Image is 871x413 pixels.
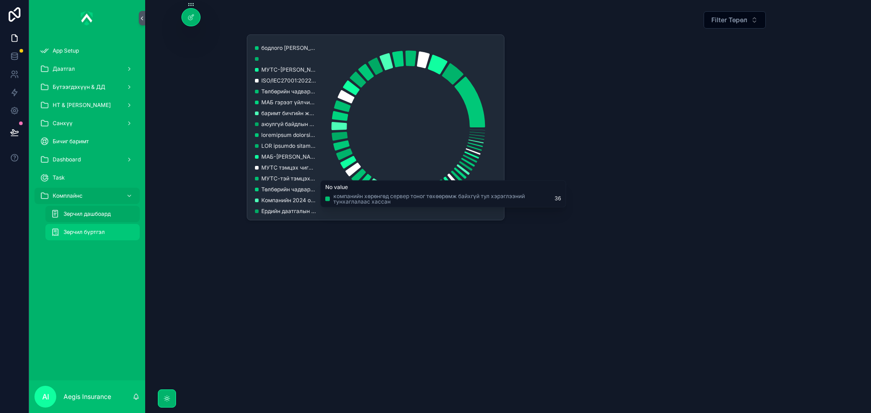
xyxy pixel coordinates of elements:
span: Ердийн даатгалын компанийн санхүүгийн тайлан СЗХ04101 маягтад даатгалын авлага, бусад авлагын дүн... [261,208,316,215]
span: Даатгал [53,65,75,73]
a: App Setup [34,43,140,59]
span: МУТС тэмцэх чиглэлээр банкнаас бусад мэдээллэх үүрэгтэй этгээдэд зайны болон газар дээрх шалгалт ... [261,164,316,171]
a: НТ & [PERSON_NAME] [34,97,140,113]
button: Select Button [704,11,766,29]
span: Компанийн 2024 оны жилийн эцсийн аудитын байгууллагаар баталгаажуулсан тайлан, аудитын дүгнэлтийг... [261,197,316,204]
span: МУТС-[PERSON_NAME] чиглэлээр банкнаас бусад мэдээллэх үүрэгтэй этгээдэд зайны болон газар дээрх х... [261,66,316,73]
span: МАБ гэрээт үйлчилгээгээр 2025 оны 8 сарын 30-ны дотор кибер аюулгүй байдлын журам боловсруулах тө... [261,99,316,106]
a: Комплайнс [34,188,140,204]
span: Төлбөрийн чадварын зохистой харьцааг Даатгалын тухай хуулийн 24-р зүйлд заасан шаардлага, [GEOGRA... [261,186,316,193]
span: баримт бичгийн журмын 11-р заалтад баримт бичгийн нууцын зэргийг олон [PERSON_NAME], [PERSON_NAME... [261,110,316,117]
span: бодлого [PERSON_NAME] [261,44,316,52]
span: LOR ipsumdo sitametconsec adipi elitsed doeiu, tempor incidi utlab etdol magnaaliqua enimadmini v... [261,142,316,150]
a: Санхүү [34,115,140,131]
span: Санхүү [53,120,73,127]
div: scrollable content [29,36,145,252]
span: Төлбөрийн чадварын зохистой харьцааг Даатгалын тухай хуулийн 24-р зүйлд заасан шаардлага, [GEOGRA... [261,88,316,95]
span: AI [42,391,49,402]
span: Бүтээгдэхүүн & ДД [53,83,105,91]
a: Даатгал [34,61,140,77]
span: loremipsum dolorsita consecte adi elit seddoeiusm tempor incidi utlabore etdolore magnaaliqua eni... [261,131,316,139]
a: Зөрчил бүртгэл [45,224,140,240]
span: Dashboard [53,156,81,163]
span: НТ & [PERSON_NAME] [53,102,111,109]
span: ISO/IEC27001:2022 стандартын 5.2-ийн дагуу 4.1, 4.2-с асуудлыг авч, бодлогод тусгасан нь баримтжа... [261,77,316,84]
span: Filter Төрөл [711,15,747,24]
span: App Setup [53,47,79,54]
a: Бичиг баримт [34,133,140,150]
a: Dashboard [34,151,140,168]
span: Бичиг баримт [53,138,89,145]
span: МУТС-тэй тэмцэх тухай хуулийн 4-р зүйлийн 4.1-д [PERSON_NAME] үүрэгтэй этгээдийн хувьд тус хуульд... [261,175,316,182]
p: Aegis Insurance [64,392,111,401]
div: chart [253,40,499,214]
span: Зөрчил дашбоард [64,210,111,218]
span: МАБ-[PERSON_NAME] удирдлагын журмын 7.3 заалтад үлдэгдэл эрсдэлийг үнэлж [PERSON_NAME] үр дүнг мэ... [261,153,316,160]
a: Бүтээгдэхүүн & ДД [34,79,140,95]
span: Task [53,174,65,181]
img: App logo [81,11,93,25]
span: аюулгүй байдлын мониторинг [261,121,316,128]
span: Комплайнс [53,192,83,199]
a: Task [34,170,140,186]
span: Зөрчил бүртгэл [64,228,105,236]
a: Зөрчил дашбоард [45,206,140,222]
